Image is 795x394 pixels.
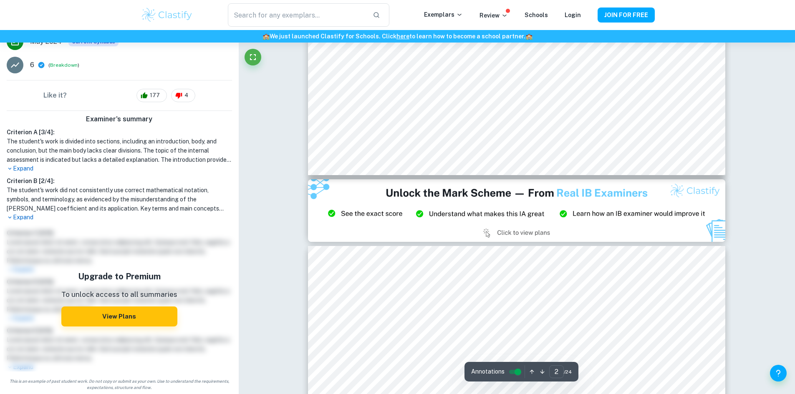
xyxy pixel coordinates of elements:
[471,367,505,376] span: Annotations
[3,378,235,391] span: This is an example of past student work. Do not copy or submit as your own. Use to understand the...
[228,3,366,27] input: Search for any exemplars...
[3,114,235,124] h6: Examiner's summary
[565,12,581,18] a: Login
[61,289,177,300] p: To unlock access to all summaries
[43,90,67,100] h6: Like it?
[7,176,232,186] h6: Criterion B [ 2 / 4 ]:
[61,270,177,283] h5: Upgrade to Premium
[770,365,787,381] button: Help and Feedback
[48,61,79,69] span: ( )
[7,137,232,164] h1: The student's work is divided into sections, including an introduction, body, and conclusion, but...
[564,368,572,376] span: / 24
[141,7,194,23] img: Clastify logo
[480,11,508,20] p: Review
[525,12,548,18] a: Schools
[424,10,463,19] p: Exemplars
[61,306,177,326] button: View Plans
[7,213,232,222] p: Expand
[2,32,793,41] h6: We just launched Clastify for Schools. Click to learn how to become a school partner.
[145,91,164,100] span: 177
[7,164,232,173] p: Expand
[598,8,655,23] button: JOIN FOR FREE
[396,33,409,40] a: here
[308,179,725,242] img: Ad
[7,186,232,213] h1: The student's work did not consistently use correct mathematical notation, symbols, and terminolo...
[7,128,232,137] h6: Criterion A [ 3 / 4 ]:
[525,33,533,40] span: 🏫
[262,33,270,40] span: 🏫
[245,49,261,65] button: Fullscreen
[30,60,34,70] p: 6
[50,61,78,69] button: Breakdown
[136,89,167,102] div: 177
[171,89,195,102] div: 4
[180,91,193,100] span: 4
